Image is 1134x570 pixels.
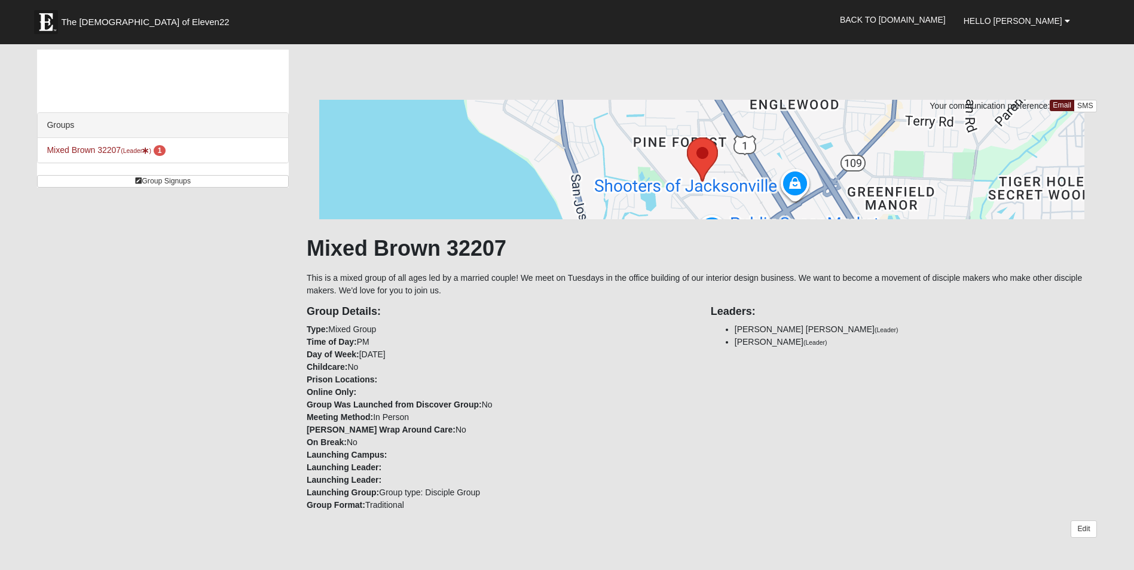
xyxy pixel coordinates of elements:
strong: Type: [307,324,328,334]
strong: [PERSON_NAME] Wrap Around Care: [307,425,456,434]
span: number of pending members [154,145,166,156]
strong: Launching Leader: [307,475,381,485]
strong: Launching Group: [307,488,379,497]
strong: Time of Day: [307,337,357,347]
a: Back to [DOMAIN_NAME] [831,5,955,35]
a: SMS [1074,100,1097,112]
a: Mixed Brown 32207(Leader) 1 [47,145,166,155]
h4: Leaders: [711,305,1097,318]
a: Edit [1071,520,1096,538]
strong: Childcare: [307,362,347,372]
a: Email [1050,100,1074,111]
span: Hello [PERSON_NAME] [964,16,1062,26]
span: Your communication preference: [930,101,1050,111]
strong: Group Format: [307,500,365,510]
strong: Group Was Launched from Discover Group: [307,400,482,409]
strong: Prison Locations: [307,375,377,384]
img: Eleven22 logo [34,10,58,34]
div: Mixed Group PM [DATE] No No In Person No No Group type: Disciple Group Traditional [298,297,702,511]
small: (Leader ) [121,147,151,154]
h1: Mixed Brown 32207 [307,235,1097,261]
strong: On Break: [307,437,347,447]
li: [PERSON_NAME] [735,336,1097,348]
strong: Day of Week: [307,350,359,359]
span: The [DEMOGRAPHIC_DATA] of Eleven22 [61,16,229,28]
small: (Leader) [875,326,898,333]
strong: Launching Campus: [307,450,387,459]
a: The [DEMOGRAPHIC_DATA] of Eleven22 [28,4,267,34]
li: [PERSON_NAME] [PERSON_NAME] [735,323,1097,336]
a: Group Signups [37,175,289,188]
div: Groups [38,113,288,138]
strong: Launching Leader: [307,462,381,472]
strong: Online Only: [307,387,356,397]
small: (Leader) [803,339,827,346]
strong: Meeting Method: [307,412,373,422]
h4: Group Details: [307,305,693,318]
a: Hello [PERSON_NAME] [955,6,1079,36]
